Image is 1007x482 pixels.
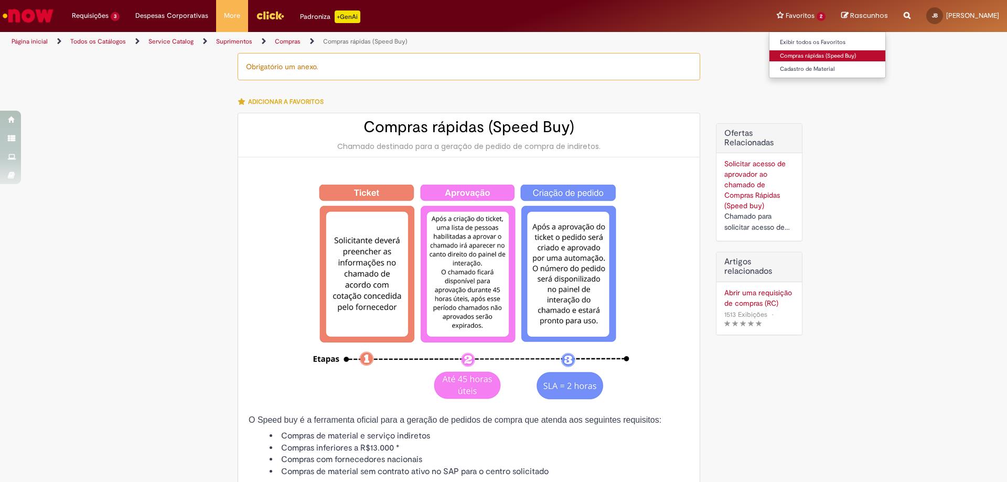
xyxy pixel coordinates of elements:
[70,37,126,46] a: Todos os Catálogos
[769,63,885,75] a: Cadastro de Material
[256,7,284,23] img: click_logo_yellow_360x200.png
[769,31,886,78] ul: Favoritos
[323,37,408,46] a: Compras rápidas (Speed Buy)
[724,287,794,308] a: Abrir uma requisição de compras (RC)
[275,37,301,46] a: Compras
[786,10,815,21] span: Favoritos
[769,50,885,62] a: Compras rápidas (Speed Buy)
[148,37,194,46] a: Service Catalog
[249,141,689,152] div: Chamado destinado para a geração de pedido de compra de indiretos.
[932,12,938,19] span: JB
[224,10,240,21] span: More
[249,415,661,424] span: O Speed buy é a ferramenta oficial para a geração de pedidos de compra que atenda aos seguintes r...
[249,119,689,136] h2: Compras rápidas (Speed Buy)
[300,10,360,23] div: Padroniza
[72,10,109,21] span: Requisições
[216,37,252,46] a: Suprimentos
[841,11,888,21] a: Rascunhos
[335,10,360,23] p: +GenAi
[817,12,826,21] span: 2
[716,123,802,241] div: Ofertas Relacionadas
[238,91,329,113] button: Adicionar a Favoritos
[270,442,689,454] li: Compras inferiores a R$13.000 *
[111,12,120,21] span: 3
[769,37,885,48] a: Exibir todos os Favoritos
[769,307,776,322] span: •
[946,11,999,20] span: [PERSON_NAME]
[1,5,55,26] img: ServiceNow
[724,129,794,147] h2: Ofertas Relacionadas
[135,10,208,21] span: Despesas Corporativas
[248,98,324,106] span: Adicionar a Favoritos
[12,37,48,46] a: Página inicial
[238,53,700,80] div: Obrigatório um anexo.
[724,211,794,233] div: Chamado para solicitar acesso de aprovador ao ticket de Speed buy
[724,258,794,276] h3: Artigos relacionados
[270,454,689,466] li: Compras com fornecedores nacionais
[850,10,888,20] span: Rascunhos
[270,466,689,478] li: Compras de material sem contrato ativo no SAP para o centro solicitado
[724,310,767,319] span: 1513 Exibições
[724,159,786,210] a: Solicitar acesso de aprovador ao chamado de Compras Rápidas (Speed buy)
[270,430,689,442] li: Compras de material e serviço indiretos
[8,32,663,51] ul: Trilhas de página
